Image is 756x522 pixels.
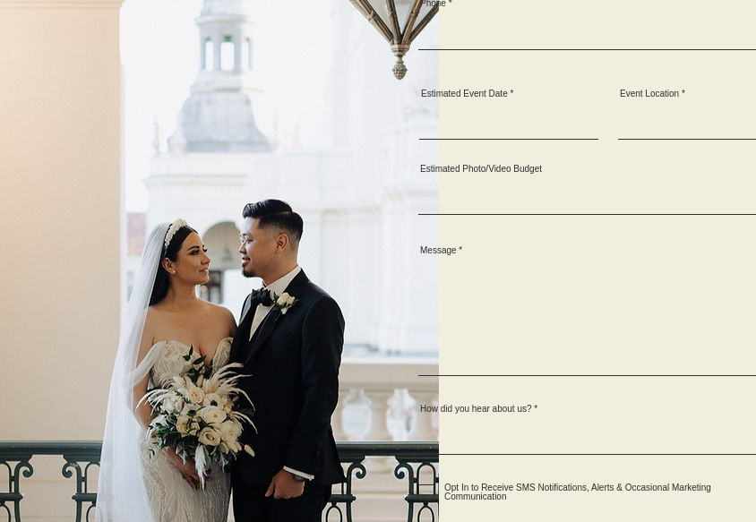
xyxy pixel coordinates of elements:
[444,483,711,501] span: Opt In to Receive SMS Notifications, Alerts & Occasional Marketing Communication
[419,90,598,98] label: Estimated Event Date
